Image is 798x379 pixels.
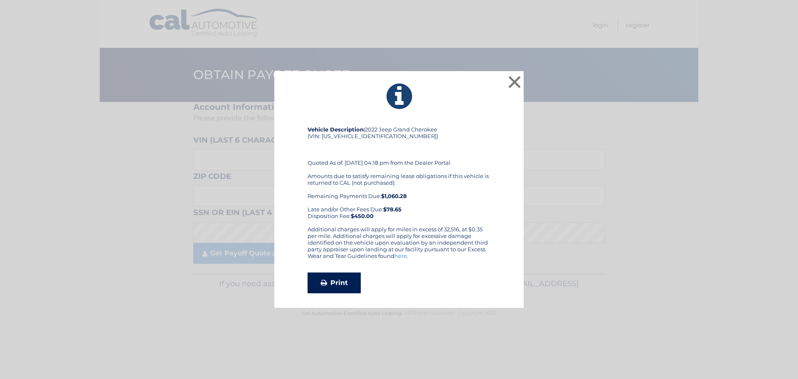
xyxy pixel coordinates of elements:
[381,193,407,199] b: $1,060.28
[308,126,490,226] div: 2022 Jeep Grand Cherokee (VIN: [US_VEHICLE_IDENTIFICATION_NUMBER]) Quoted As of: [DATE] 04:18 pm ...
[308,272,361,293] a: Print
[394,253,407,259] a: here
[351,213,374,219] strong: $450.00
[308,126,365,133] strong: Vehicle Description:
[383,206,401,213] b: $78.65
[308,226,490,266] div: Additional charges will apply for miles in excess of 32,516, at $0.35 per mile. Additional charge...
[506,74,523,90] button: ×
[308,173,490,219] div: Amounts due to satisfy remaining lease obligations if this vehicle is returned to CAL (not purcha...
